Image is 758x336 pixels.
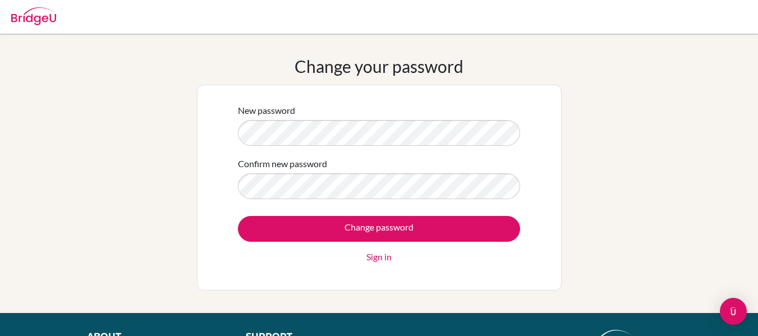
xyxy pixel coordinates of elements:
[11,7,56,25] img: Bridge-U
[366,250,392,264] a: Sign in
[295,56,463,76] h1: Change your password
[720,298,747,325] div: Open Intercom Messenger
[238,216,520,242] input: Change password
[238,157,327,171] label: Confirm new password
[238,104,295,117] label: New password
